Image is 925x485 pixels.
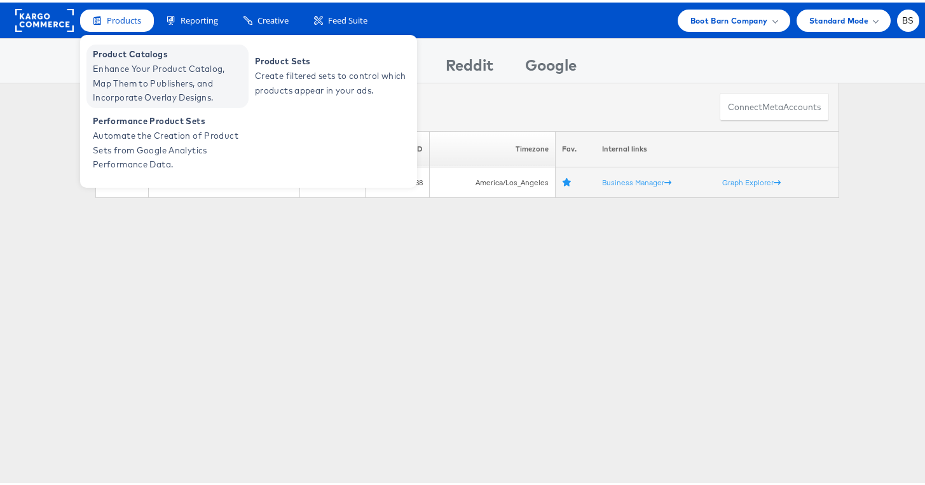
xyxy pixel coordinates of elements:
a: Product Sets Create filtered sets to control which products appear in your ads. [249,42,411,106]
a: Product Catalogs Enhance Your Product Catalog, Map Them to Publishers, and Incorporate Overlay De... [86,42,249,106]
span: Feed Suite [328,12,367,24]
div: Reddit [446,52,493,80]
span: Standard Mode [809,11,868,25]
span: meta [762,99,783,111]
button: ConnectmetaAccounts [720,90,829,119]
span: Create filtered sets to control which products appear in your ads. [255,66,408,95]
a: Graph Explorer [722,175,781,185]
span: Reporting [181,12,218,24]
span: Product Sets [255,52,408,66]
span: Performance Product Sets [93,111,245,126]
th: Timezone [429,129,556,165]
td: America/Los_Angeles [429,165,556,195]
span: Products [107,12,141,24]
span: Enhance Your Product Catalog, Map Them to Publishers, and Incorporate Overlay Designs. [93,59,245,102]
div: Google [525,52,577,80]
span: BS [902,14,914,22]
span: Product Catalogs [93,45,245,59]
span: Boot Barn Company [690,11,768,25]
a: Performance Product Sets Automate the Creation of Product Sets from Google Analytics Performance ... [86,109,249,172]
a: Business Manager [602,175,671,185]
span: Creative [257,12,289,24]
span: Automate the Creation of Product Sets from Google Analytics Performance Data. [93,126,245,169]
